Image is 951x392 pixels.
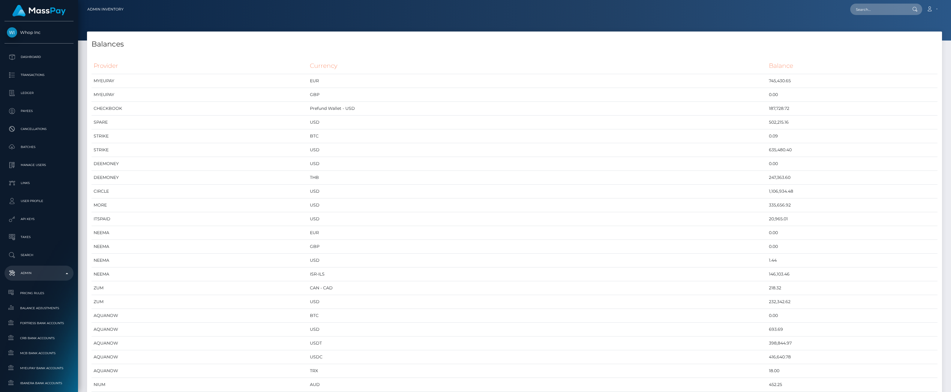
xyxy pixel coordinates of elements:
td: NIUM [91,378,308,392]
a: CRB Bank Accounts [4,332,73,345]
td: DEEMONEY [91,157,308,171]
span: Whop Inc [4,30,73,35]
td: USD [308,116,767,129]
td: 0.00 [767,226,937,240]
a: Ibanera Bank Accounts [4,377,73,390]
p: Admin [7,269,71,278]
a: Batches [4,140,73,155]
td: 247,363.60 [767,171,937,185]
td: USDT [308,336,767,350]
p: Search [7,251,71,260]
td: NEEMA [91,240,308,254]
td: 1.44 [767,254,937,267]
td: AQUANOW [91,350,308,364]
td: 218.32 [767,281,937,295]
td: 146,103.46 [767,267,937,281]
a: Ledger [4,86,73,101]
td: USD [308,212,767,226]
a: Admin [4,266,73,281]
td: Prefund Wallet - USD [308,102,767,116]
span: MCB Bank Accounts [7,350,71,357]
a: Fortress Bank Accounts [4,317,73,330]
a: Manage Users [4,158,73,173]
td: 745,430.65 [767,74,937,88]
a: Dashboard [4,50,73,65]
td: MYEUPAY [91,74,308,88]
p: Payees [7,107,71,116]
td: 20,965.01 [767,212,937,226]
td: USD [308,143,767,157]
td: STRIKE [91,129,308,143]
td: NEEMA [91,254,308,267]
img: Whop Inc [7,27,17,38]
a: Balance Adjustments [4,302,73,315]
td: CHECKBOOK [91,102,308,116]
td: USD [308,323,767,336]
a: Payees [4,104,73,119]
td: USD [308,157,767,171]
p: API Keys [7,215,71,224]
td: AQUANOW [91,336,308,350]
p: Batches [7,143,71,152]
th: Currency [308,58,767,74]
td: 502,215.16 [767,116,937,129]
td: 18.00 [767,364,937,378]
td: AQUANOW [91,309,308,323]
td: AQUANOW [91,323,308,336]
td: USDC [308,350,767,364]
td: 232,342.62 [767,295,937,309]
a: API Keys [4,212,73,227]
a: Pricing Rules [4,287,73,300]
span: Fortress Bank Accounts [7,320,71,327]
td: 187,728.72 [767,102,937,116]
td: 0.00 [767,88,937,102]
a: MyEUPay Bank Accounts [4,362,73,375]
td: THB [308,171,767,185]
td: USD [308,295,767,309]
td: CAN - CAD [308,281,767,295]
a: Transactions [4,68,73,83]
td: EUR [308,226,767,240]
td: ITSPAID [91,212,308,226]
td: BTC [308,309,767,323]
td: 0.09 [767,129,937,143]
p: User Profile [7,197,71,206]
input: Search... [850,4,907,15]
td: 335,656.92 [767,198,937,212]
p: Taxes [7,233,71,242]
td: MORE [91,198,308,212]
p: Transactions [7,71,71,80]
a: User Profile [4,194,73,209]
td: USD [308,185,767,198]
td: ISR-ILS [308,267,767,281]
td: 416,640.78 [767,350,937,364]
h4: Balances [91,39,937,50]
td: 1,106,934.48 [767,185,937,198]
a: Links [4,176,73,191]
td: 398,844.97 [767,336,937,350]
p: Ledger [7,89,71,98]
span: Ibanera Bank Accounts [7,380,71,387]
span: MyEUPay Bank Accounts [7,365,71,372]
a: MCB Bank Accounts [4,347,73,360]
th: Provider [91,58,308,74]
td: 0.00 [767,240,937,254]
td: 635,480.40 [767,143,937,157]
img: MassPay Logo [12,5,66,17]
td: ZUM [91,295,308,309]
th: Balance [767,58,937,74]
td: SPARE [91,116,308,129]
td: 0.00 [767,309,937,323]
td: USD [308,254,767,267]
p: Links [7,179,71,188]
span: CRB Bank Accounts [7,335,71,342]
td: NEEMA [91,226,308,240]
td: ZUM [91,281,308,295]
td: NEEMA [91,267,308,281]
td: TRX [308,364,767,378]
p: Dashboard [7,53,71,62]
td: USD [308,198,767,212]
td: AUD [308,378,767,392]
a: Taxes [4,230,73,245]
td: GBP [308,240,767,254]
